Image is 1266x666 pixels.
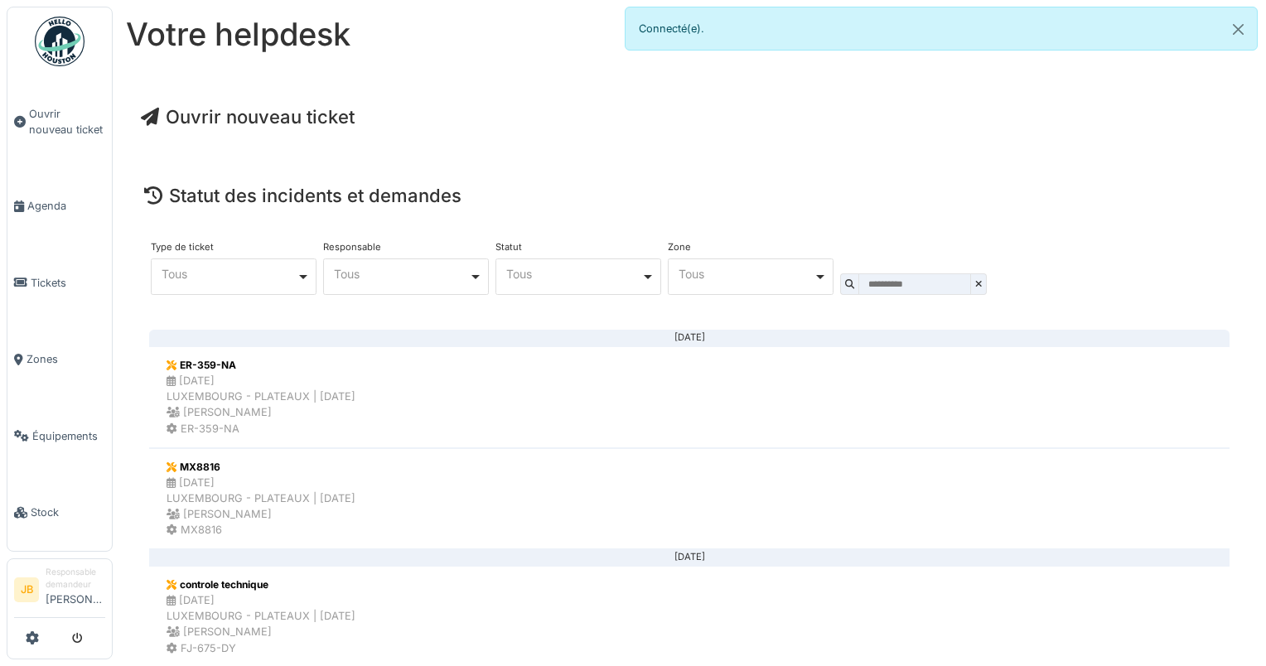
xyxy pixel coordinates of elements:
[668,243,691,252] label: Zone
[32,428,105,444] span: Équipements
[31,275,105,291] span: Tickets
[7,321,112,398] a: Zones
[625,7,1258,51] div: Connecté(e).
[149,346,1230,448] a: ER-359-NA [DATE]LUXEMBOURG - PLATEAUX | [DATE] [PERSON_NAME] ER-359-NA
[167,373,355,421] div: [DATE] LUXEMBOURG - PLATEAUX | [DATE] [PERSON_NAME]
[29,106,105,138] span: Ouvrir nouveau ticket
[27,198,105,214] span: Agenda
[167,640,355,656] div: FJ-675-DY
[506,269,641,278] div: Tous
[162,557,1216,558] div: [DATE]
[167,522,355,538] div: MX8816
[167,475,355,523] div: [DATE] LUXEMBOURG - PLATEAUX | [DATE] [PERSON_NAME]
[151,243,214,252] label: Type de ticket
[7,398,112,474] a: Équipements
[7,168,112,244] a: Agenda
[323,243,381,252] label: Responsable
[167,577,355,592] div: controle technique
[27,351,105,367] span: Zones
[7,474,112,550] a: Stock
[14,577,39,602] li: JB
[144,185,1235,206] h4: Statut des incidents et demandes
[162,269,297,278] div: Tous
[162,337,1216,339] div: [DATE]
[167,421,355,437] div: ER-359-NA
[7,75,112,168] a: Ouvrir nouveau ticket
[167,358,355,373] div: ER-359-NA
[334,269,469,278] div: Tous
[679,269,814,278] div: Tous
[35,17,85,66] img: Badge_color-CXgf-gQk.svg
[46,566,105,591] div: Responsable demandeur
[167,592,355,640] div: [DATE] LUXEMBOURG - PLATEAUX | [DATE] [PERSON_NAME]
[1220,7,1257,51] button: Close
[495,243,522,252] label: Statut
[149,448,1230,550] a: MX8816 [DATE]LUXEMBOURG - PLATEAUX | [DATE] [PERSON_NAME] MX8816
[167,460,355,475] div: MX8816
[46,566,105,614] li: [PERSON_NAME]
[31,504,105,520] span: Stock
[14,566,105,618] a: JB Responsable demandeur[PERSON_NAME]
[7,244,112,321] a: Tickets
[141,106,355,128] a: Ouvrir nouveau ticket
